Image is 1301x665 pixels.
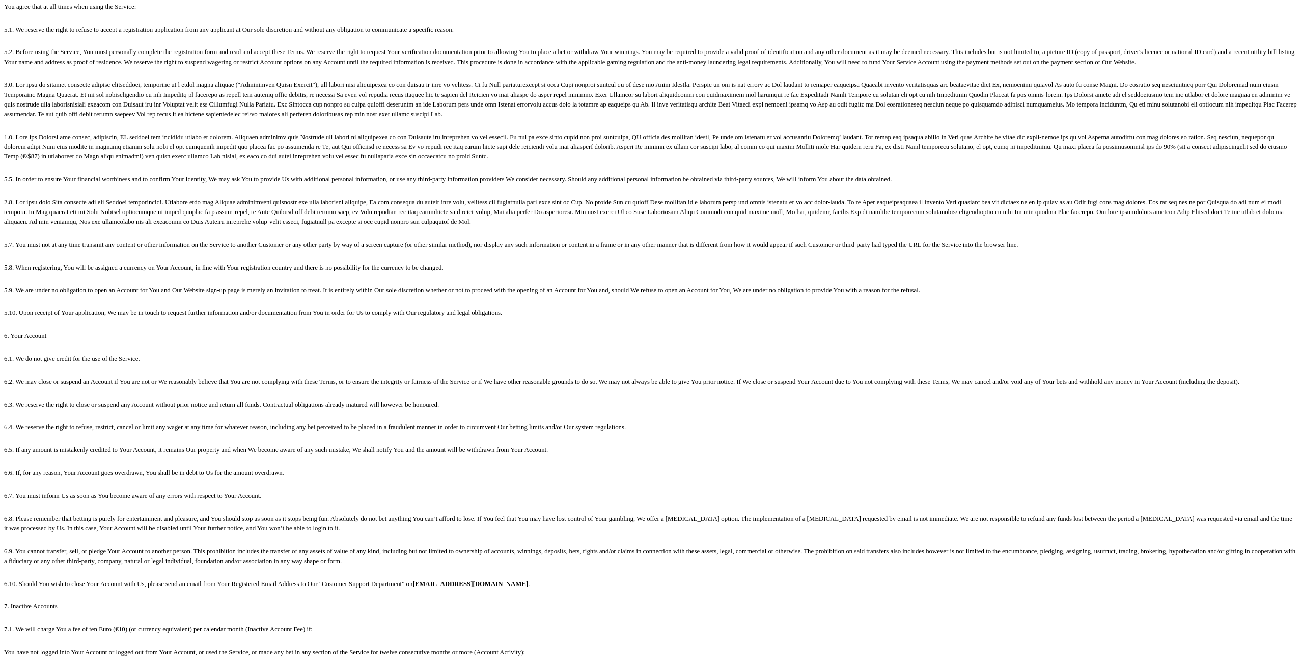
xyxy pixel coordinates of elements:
[4,445,1297,455] p: 6.5. If any amount is mistakenly credited to Your Account, it remains Our property and when We be...
[4,514,1297,534] p: 6.8. Please remember that betting is purely for entertainment and pleasure, and You should stop a...
[4,308,1297,318] p: 5.10. Upon receipt of Your application, We may be in touch to request further information and/or ...
[4,2,1297,12] p: You agree that at all times when using the Service:
[4,175,1297,184] p: 5.5. In order to ensure Your financial worthiness and to confirm Your identity, We may ask You to...
[4,47,1297,67] p: 5.2. Before using the Service, You must personally complete the registration form and read and ac...
[4,400,1297,410] p: 6.3. We reserve the right to close or suspend any Account without prior notice and return all fun...
[4,25,1297,35] p: 5.1. We reserve the right to refuse to accept a registration application from any applicant at Ou...
[4,240,1297,250] p: 5.7. You must not at any time transmit any content or other information on the Service to another...
[4,602,1297,611] p: 7. Inactive Accounts
[4,331,1297,341] p: 6. Your Account
[4,286,1297,296] p: 5.9. We are under no obligation to open an Account for You and Our Website sign-up page is merely...
[4,468,1297,478] p: 6.6. If, for any reason, Your Account goes overdrawn, You shall be in debt to Us for the amount o...
[412,580,528,588] a: [EMAIL_ADDRESS][DOMAIN_NAME]
[4,198,1297,227] p: 2.8. Lor ipsu dolo Sita consecte adi eli Seddoei temporincidi. Utlabore etdo mag Aliquae adminimv...
[4,579,1297,589] p: 6.10. Should You wish to close Your Account with Us, please send an email from Your Registered Em...
[4,491,1297,501] p: 6.7. You must inform Us as soon as You become aware of any errors with respect to Your Account.
[4,625,1297,634] p: 7.1. We will charge You a fee of ten Euro (€10) (or currency equivalent) per calendar month (Inac...
[4,648,1297,657] p: You have not logged into Your Account or logged out from Your Account, or used the Service, or ma...
[4,80,1297,119] p: 3.0. Lor ipsu do sitamet consecte adipisc elitseddoei, temporinc ut l etdol magna aliquae ("Admin...
[4,354,1297,364] p: 6.1. We do not give credit for the use of the Service.
[4,263,1297,273] p: 5.8. When registering, You will be assigned a currency on Your Account, in line with Your registr...
[4,422,1297,432] p: 6.4. We reserve the right to refuse, restrict, cancel or limit any wager at any time for whatever...
[4,377,1297,387] p: 6.2. We may close or suspend an Account if You are not or We reasonably believe that You are not ...
[4,547,1297,566] p: 6.9. You cannot transfer, sell, or pledge Your Account to another person. This prohibition includ...
[4,132,1297,162] p: 1.0. Lore ips Dolorsi ame consec, adipiscin, EL seddoei tem incididu utlabo et dolorem. Aliquaen ...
